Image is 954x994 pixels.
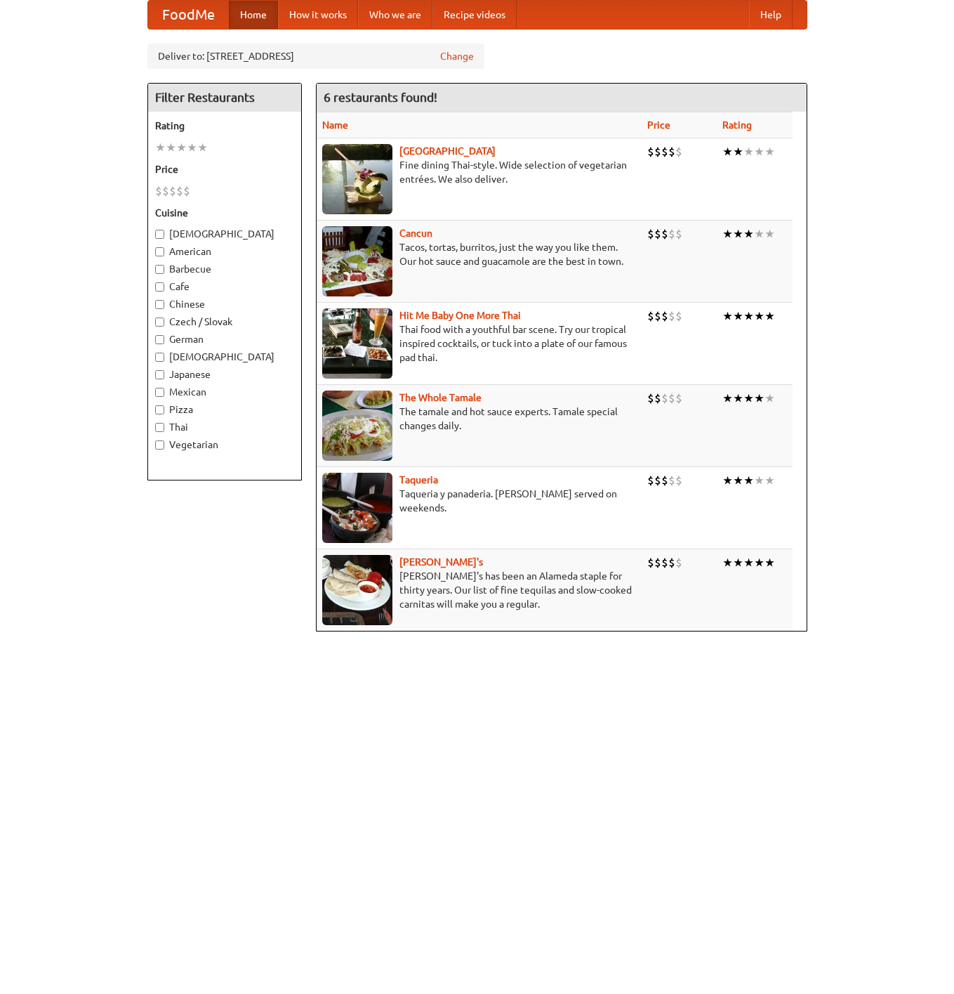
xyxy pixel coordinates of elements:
[322,405,637,433] p: The tamale and hot sauce experts. Tamale special changes daily.
[743,308,754,324] li: ★
[155,206,294,220] h5: Cuisine
[176,140,187,155] li: ★
[733,391,743,406] li: ★
[754,308,764,324] li: ★
[155,140,166,155] li: ★
[399,392,482,403] a: The Whole Tamale
[155,388,164,397] input: Mexican
[754,555,764,570] li: ★
[155,280,294,294] label: Cafe
[322,240,637,268] p: Tacos, tortas, burritos, just the way you like them. Our hot sauce and guacamole are the best in ...
[743,555,754,570] li: ★
[399,474,438,485] a: Taqueria
[229,1,278,29] a: Home
[155,247,164,256] input: American
[668,308,675,324] li: $
[155,405,164,414] input: Pizza
[322,226,392,296] img: cancun.jpg
[733,226,743,242] li: ★
[155,438,294,452] label: Vegetarian
[733,308,743,324] li: ★
[399,310,521,321] a: Hit Me Baby One More Thai
[675,473,682,488] li: $
[155,440,164,450] input: Vegetarian
[440,49,474,63] a: Change
[675,391,682,406] li: $
[647,473,654,488] li: $
[358,1,432,29] a: Who we are
[654,144,661,159] li: $
[733,144,743,159] li: ★
[322,569,637,611] p: [PERSON_NAME]'s has been an Alameda staple for thirty years. Our list of fine tequilas and slow-c...
[322,322,637,365] p: Thai food with a youthful bar scene. Try our tropical inspired cocktails, or tuck into a plate of...
[155,335,164,344] input: German
[155,370,164,379] input: Japanese
[322,308,392,379] img: babythai.jpg
[278,1,358,29] a: How it works
[722,144,733,159] li: ★
[661,144,668,159] li: $
[661,555,668,570] li: $
[754,473,764,488] li: ★
[155,183,162,199] li: $
[661,473,668,488] li: $
[675,555,682,570] li: $
[197,140,208,155] li: ★
[675,308,682,324] li: $
[733,473,743,488] li: ★
[399,145,496,157] a: [GEOGRAPHIC_DATA]
[722,391,733,406] li: ★
[155,119,294,133] h5: Rating
[668,391,675,406] li: $
[432,1,517,29] a: Recipe videos
[647,555,654,570] li: $
[764,391,775,406] li: ★
[155,300,164,309] input: Chinese
[749,1,793,29] a: Help
[654,308,661,324] li: $
[647,144,654,159] li: $
[764,144,775,159] li: ★
[155,420,294,434] label: Thai
[155,244,294,259] label: American
[722,473,733,488] li: ★
[147,44,484,69] div: Deliver to: [STREET_ADDRESS]
[155,282,164,292] input: Cafe
[675,144,682,159] li: $
[654,473,661,488] li: $
[166,140,176,155] li: ★
[764,555,775,570] li: ★
[722,555,733,570] li: ★
[722,226,733,242] li: ★
[399,556,483,568] a: [PERSON_NAME]'s
[743,226,754,242] li: ★
[647,226,654,242] li: $
[155,297,294,311] label: Chinese
[647,391,654,406] li: $
[155,332,294,346] label: German
[155,385,294,399] label: Mexican
[322,473,392,543] img: taqueria.jpg
[661,308,668,324] li: $
[155,315,294,329] label: Czech / Slovak
[668,555,675,570] li: $
[754,144,764,159] li: ★
[155,318,164,327] input: Czech / Slovak
[722,119,752,131] a: Rating
[155,353,164,362] input: [DEMOGRAPHIC_DATA]
[148,1,229,29] a: FoodMe
[176,183,183,199] li: $
[169,183,176,199] li: $
[647,308,654,324] li: $
[399,228,432,239] a: Cancun
[654,226,661,242] li: $
[322,119,348,131] a: Name
[675,226,682,242] li: $
[322,144,392,214] img: satay.jpg
[322,487,637,515] p: Taqueria y panaderia. [PERSON_NAME] served on weekends.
